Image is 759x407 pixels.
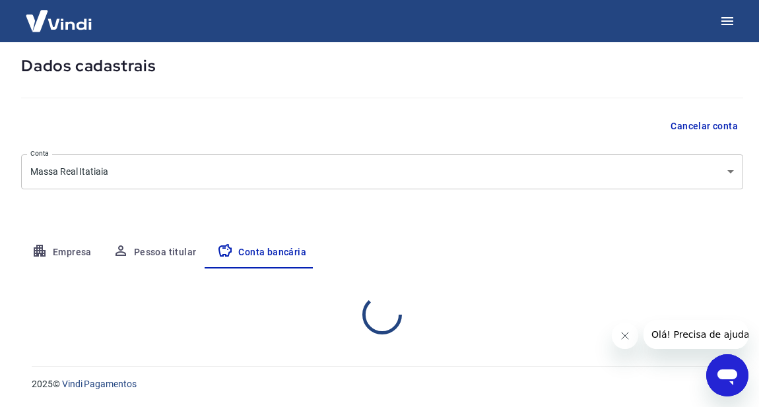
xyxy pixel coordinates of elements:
a: Vindi Pagamentos [62,379,137,389]
iframe: Botão para abrir a janela de mensagens [706,354,748,396]
iframe: Fechar mensagem [612,323,638,349]
div: Massa Real Itatiaia [21,154,743,189]
img: Vindi [16,1,102,41]
label: Conta [30,148,49,158]
p: 2025 © [32,377,727,391]
h5: Dados cadastrais [21,55,743,77]
button: Conta bancária [207,237,317,268]
button: Cancelar conta [665,114,743,139]
button: Empresa [21,237,102,268]
iframe: Mensagem da empresa [643,320,748,349]
span: Olá! Precisa de ajuda? [8,9,111,20]
button: Pessoa titular [102,237,207,268]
